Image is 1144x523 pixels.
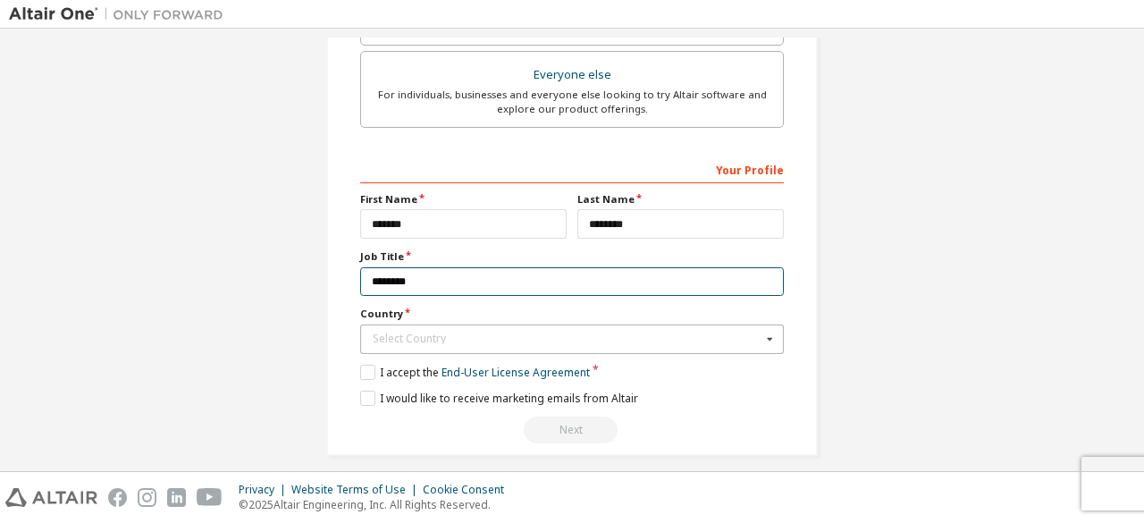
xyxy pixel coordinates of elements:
[442,365,590,380] a: End-User License Agreement
[360,391,638,406] label: I would like to receive marketing emails from Altair
[423,483,515,497] div: Cookie Consent
[360,192,567,207] label: First Name
[291,483,423,497] div: Website Terms of Use
[360,155,784,183] div: Your Profile
[372,88,772,116] div: For individuals, businesses and everyone else looking to try Altair software and explore our prod...
[167,488,186,507] img: linkedin.svg
[239,497,515,512] p: © 2025 Altair Engineering, Inc. All Rights Reserved.
[360,365,590,380] label: I accept the
[138,488,156,507] img: instagram.svg
[9,5,232,23] img: Altair One
[577,192,784,207] label: Last Name
[373,333,761,344] div: Select Country
[239,483,291,497] div: Privacy
[360,249,784,264] label: Job Title
[372,63,772,88] div: Everyone else
[197,488,223,507] img: youtube.svg
[108,488,127,507] img: facebook.svg
[360,307,784,321] label: Country
[360,417,784,443] div: Read and acccept EULA to continue
[5,488,97,507] img: altair_logo.svg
